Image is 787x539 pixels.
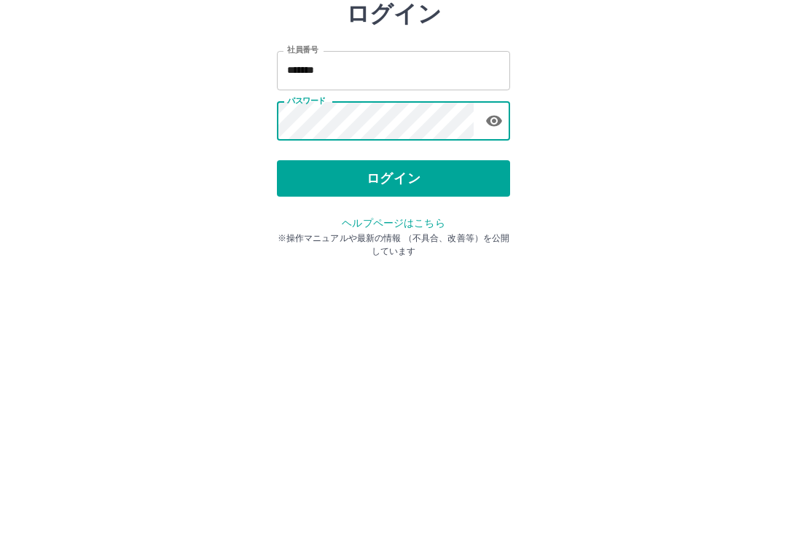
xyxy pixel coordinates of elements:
a: ヘルプページはこちら [342,309,445,320]
label: パスワード [287,187,326,198]
button: ログイン [277,252,510,288]
label: 社員番号 [287,136,318,147]
h2: ログイン [346,92,442,119]
p: ※操作マニュアルや最新の情報 （不具合、改善等）を公開しています [277,323,510,350]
